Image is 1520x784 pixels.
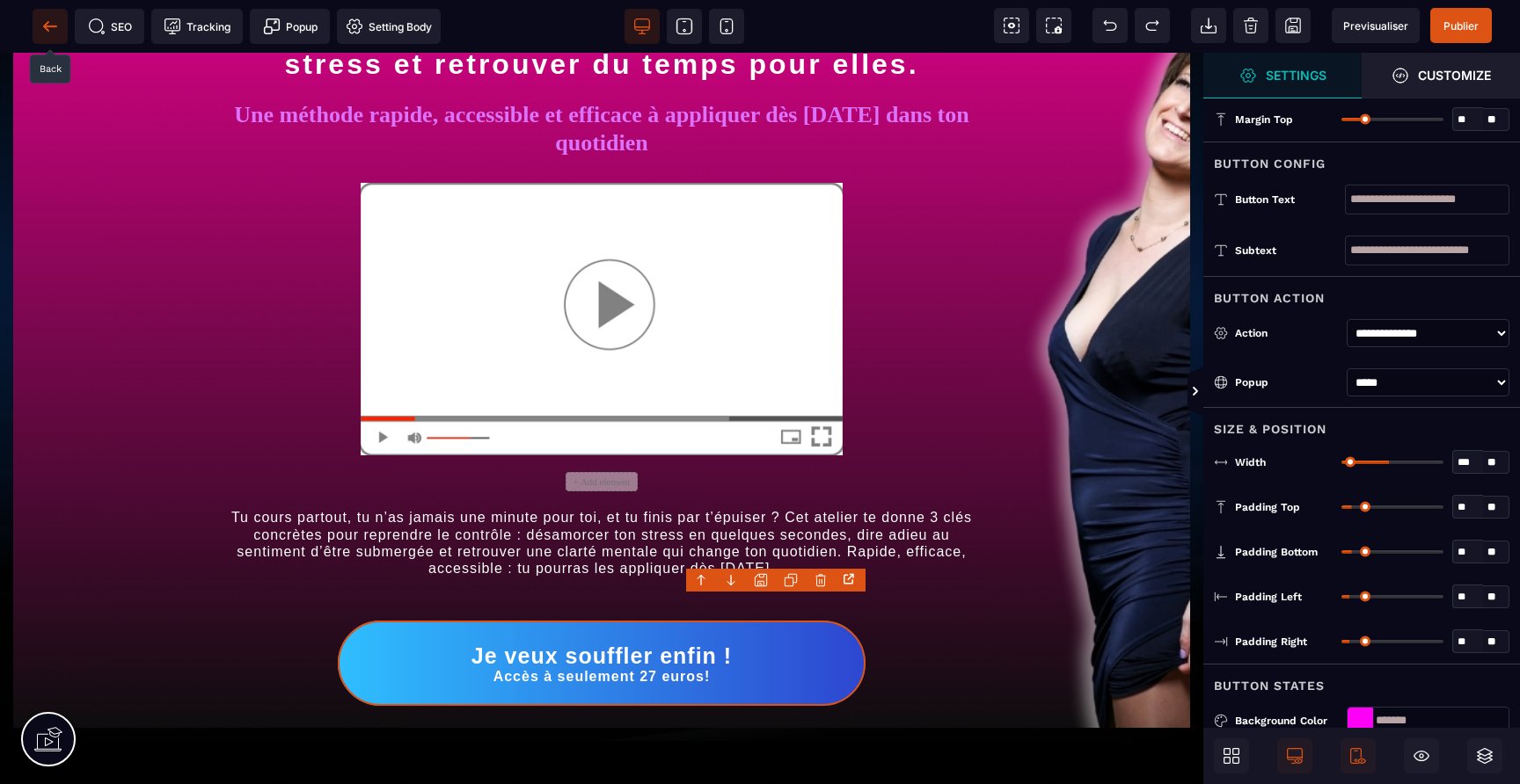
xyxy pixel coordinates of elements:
span: SEO [88,18,132,35]
span: Settings [1203,53,1362,98]
span: Tracking [164,18,230,35]
div: Action [1235,324,1340,342]
span: View components [994,8,1029,43]
button: Je veux souffler enfin !Accès à seulement 27 euros! [338,568,866,653]
b: Une méthode rapide, accessible et efficace à appliquer dès [DATE] dans ton quotidien [234,49,968,102]
span: Setting Body [346,18,432,35]
div: Button States [1203,664,1520,696]
span: Open Blocks [1214,738,1249,773]
div: Button Config [1203,142,1520,174]
span: Open Layers [1467,738,1502,773]
div: Size & Position [1203,407,1520,439]
span: Publier [1443,19,1479,33]
span: Open Style Manager [1362,53,1520,98]
span: Padding Left [1235,590,1302,604]
span: Desktop Only [1277,738,1312,773]
span: Padding Top [1235,500,1300,514]
div: Open the link Modal [839,570,862,589]
span: Popup [263,18,318,35]
span: Hide/Show Block [1404,738,1439,773]
strong: Settings [1266,69,1326,82]
div: Popup [1235,374,1340,391]
span: Margin Top [1235,113,1293,127]
div: Button Text [1235,191,1345,208]
img: 4355342d3e4af931e057defc0017cf55_Capture_d%E2%80%99e%CC%81cran_2024-12-07_a%CC%80_11.43.21.png [361,130,843,403]
div: Background Color [1235,712,1340,730]
span: Width [1235,455,1266,469]
span: Padding Bottom [1235,545,1318,559]
div: Button Action [1203,276,1520,309]
div: Subtext [1235,242,1345,259]
span: Mobile Only [1341,738,1376,773]
span: Preview [1332,8,1420,43]
strong: Customize [1418,69,1491,82]
span: Screenshot [1036,8,1071,43]
span: Previsualiser [1343,19,1408,33]
text: Tu cours partout, tu n’as jamais une minute pour toi, et tu finis par t’épuiser ? Cet atelier te ... [219,452,984,528]
span: Padding Right [1235,635,1307,649]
